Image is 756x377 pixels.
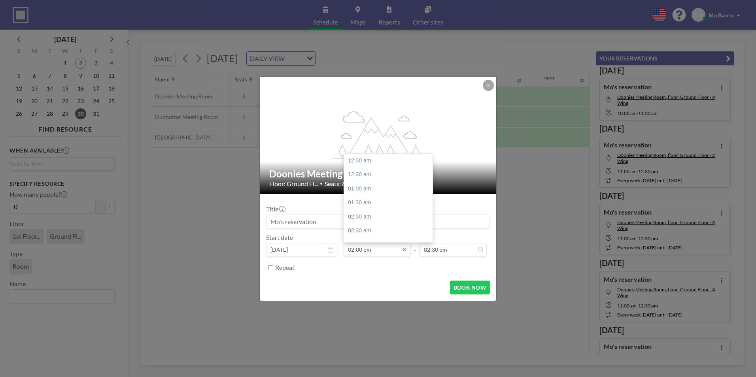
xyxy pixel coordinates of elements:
button: BOOK NOW [450,281,490,294]
div: 02:00 am [344,210,437,224]
span: - [414,236,416,254]
span: Seats: 8 [325,180,346,188]
label: Title [266,205,285,213]
label: Repeat [275,264,295,271]
span: • [320,181,323,187]
label: Start date [266,234,293,241]
div: 02:30 am [344,224,437,238]
div: 03:00 am [344,238,437,252]
div: 01:30 am [344,196,437,210]
div: 12:00 am [344,154,437,168]
span: Floor: Ground Fl... [269,180,318,188]
div: 12:30 am [344,168,437,182]
input: Mo's reservation [266,215,490,228]
div: 01:00 am [344,182,437,196]
h2: Doonies Meeting Room [269,168,488,180]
